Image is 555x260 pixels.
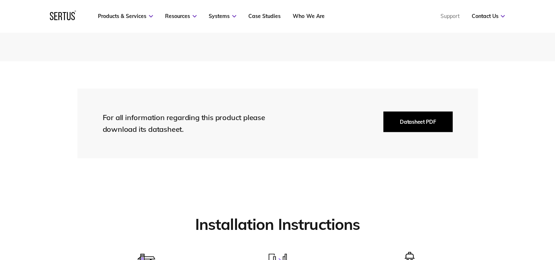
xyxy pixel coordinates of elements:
a: Systems [209,13,236,19]
a: Who We Are [293,13,324,19]
a: Support [440,13,459,19]
a: Case Studies [248,13,281,19]
a: Contact Us [471,13,505,19]
button: Datasheet PDF [383,112,452,132]
a: Resources [165,13,197,19]
a: Products & Services [98,13,153,19]
h2: Installation Instructions [77,215,478,234]
div: For all information regarding this product please download its datasheet. [103,112,279,135]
